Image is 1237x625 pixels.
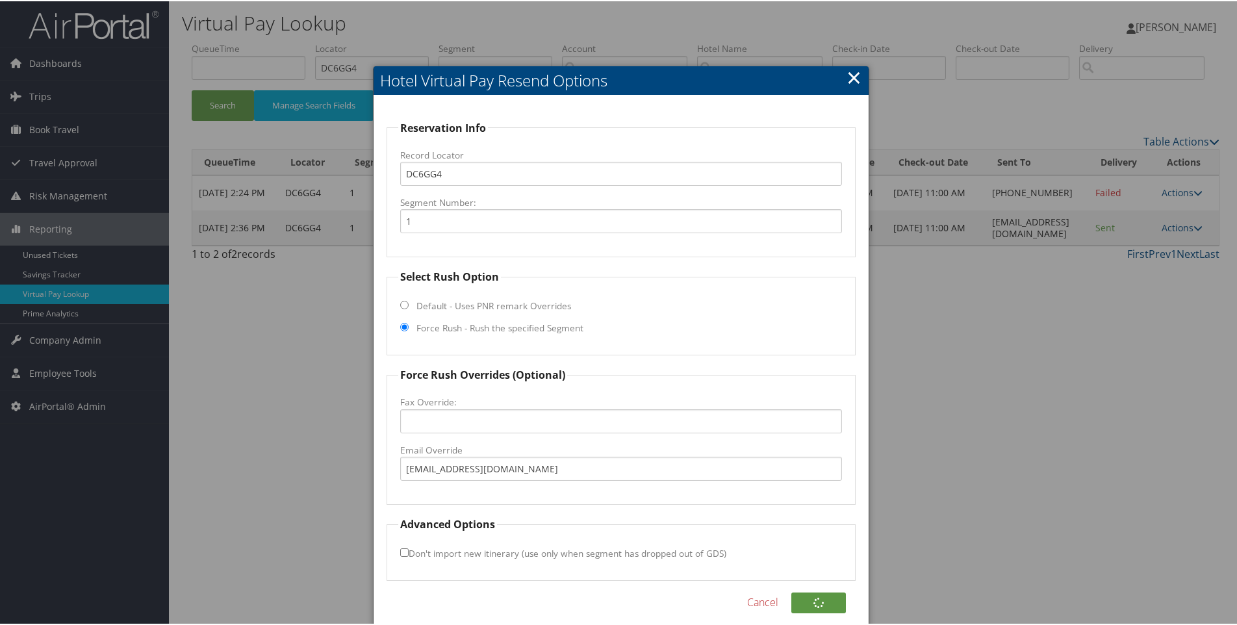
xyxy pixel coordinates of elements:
[747,593,778,609] a: Cancel
[400,540,726,564] label: Don't import new itinerary (use only when segment has dropped out of GDS)
[400,394,843,407] label: Fax Override:
[374,65,869,94] h2: Hotel Virtual Pay Resend Options
[400,195,843,208] label: Segment Number:
[398,119,488,134] legend: Reservation Info
[398,366,567,381] legend: Force Rush Overrides (Optional)
[400,442,843,455] label: Email Override
[400,147,843,160] label: Record Locator
[416,298,571,311] label: Default - Uses PNR remark Overrides
[847,63,861,89] a: Close
[398,268,501,283] legend: Select Rush Option
[416,320,583,333] label: Force Rush - Rush the specified Segment
[398,515,497,531] legend: Advanced Options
